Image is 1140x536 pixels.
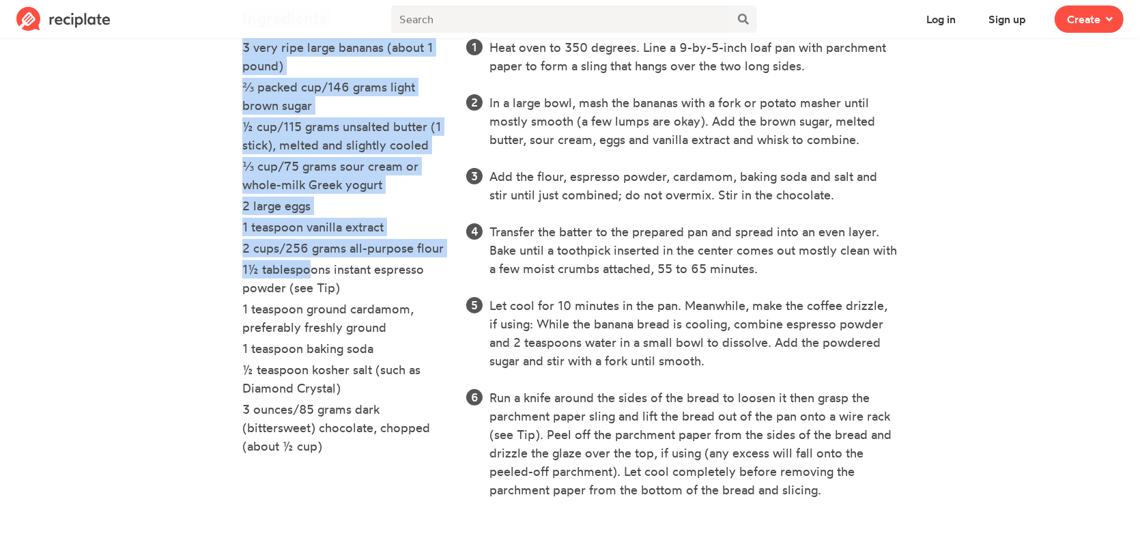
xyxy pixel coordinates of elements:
li: Heat oven to 350 degrees. Line a 9-by-5-inch loaf pan with parchment paper to form a sling that h... [490,38,898,75]
button: Create [1055,5,1124,33]
li: 1½ tablespoons instant espresso powder (see Tip) [242,260,450,300]
button: Log in [914,5,968,33]
li: ⅓ cup/75 grams sour cream or whole-milk Greek yogurt [242,157,450,197]
li: 1 teaspoon ground cardamom, preferably freshly ground [242,300,450,339]
li: ⅔ packed cup/146 grams light brown sugar [242,78,450,117]
li: 2 large eggs [242,197,450,218]
li: Let cool for 10 minutes in the pan. Meanwhile, make the coffee drizzle, if using: While the banan... [490,296,898,370]
span: Create [1067,11,1100,27]
li: ½ cup/115 grams unsalted butter (1 stick), melted and slightly cooled [242,117,450,157]
li: Run a knife around the sides of the bread to loosen it then grasp the parchment paper sling and l... [490,389,898,499]
li: 2 cups/256 grams all-purpose flour [242,239,450,260]
li: Transfer the batter to the prepared pan and spread into an even layer. Bake until a toothpick ins... [490,223,898,278]
input: Search [391,5,730,33]
li: 1 teaspoon vanilla extract [242,218,450,239]
img: Reciplate [16,7,111,31]
li: 3 ounces/85 grams dark (bittersweet) chocolate, chopped (about ½ cup) [242,400,450,458]
button: Sign up [976,5,1038,33]
li: Add the flour, espresso powder, cardamom, baking soda and salt and stir until just combined; do n... [490,167,898,204]
li: 3 very ripe large bananas (about 1 pound) [242,38,450,78]
li: 1 teaspoon baking soda [242,339,450,361]
li: ½ teaspoon kosher salt (such as Diamond Crystal) [242,361,450,400]
li: In a large bowl, mash the bananas with a fork or potato masher until mostly smooth (a few lumps a... [490,94,898,149]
